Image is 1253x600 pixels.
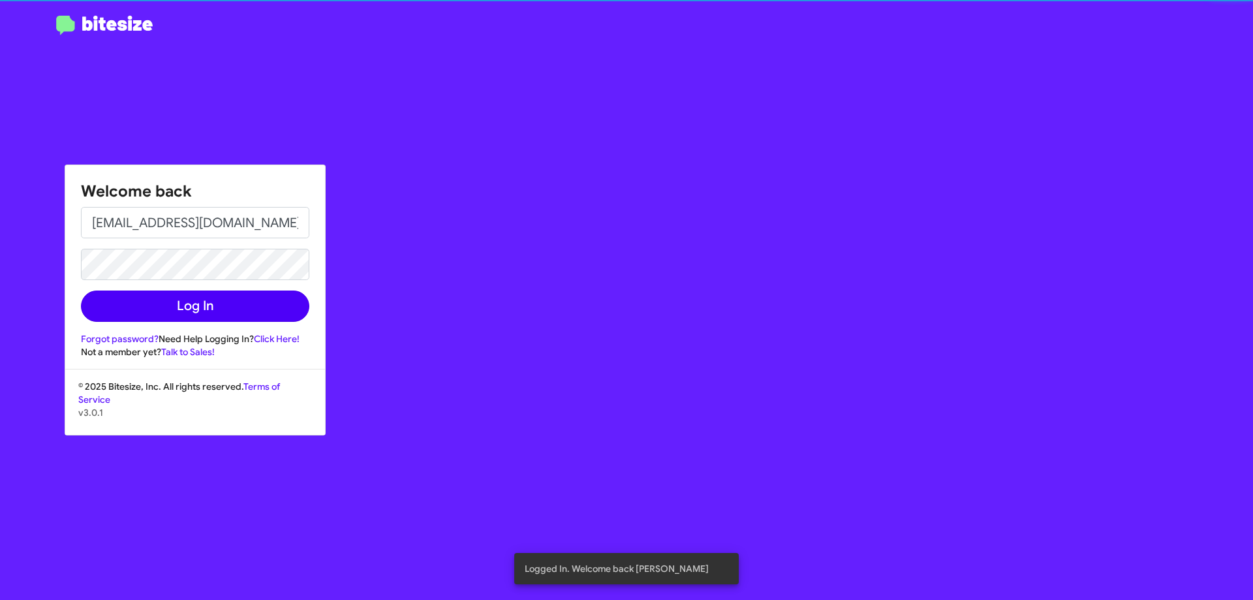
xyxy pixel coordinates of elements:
[81,291,309,322] button: Log In
[81,207,309,238] input: Email address
[81,181,309,202] h1: Welcome back
[525,562,709,575] span: Logged In. Welcome back [PERSON_NAME]
[78,406,312,419] p: v3.0.1
[81,333,159,345] a: Forgot password?
[161,346,215,358] a: Talk to Sales!
[81,345,309,358] div: Not a member yet?
[81,332,309,345] div: Need Help Logging In?
[254,333,300,345] a: Click Here!
[65,380,325,435] div: © 2025 Bitesize, Inc. All rights reserved.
